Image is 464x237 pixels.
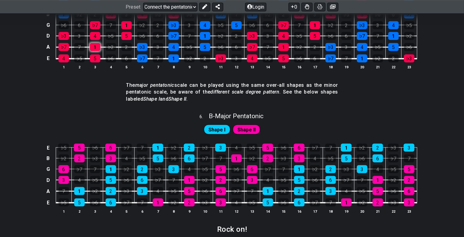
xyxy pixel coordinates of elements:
div: 5 [373,187,383,195]
div: 7 [263,43,273,51]
div: 4 [325,10,336,18]
div: ♭5 [200,165,210,173]
div: 7 [404,155,414,163]
div: 6 [294,199,305,207]
div: ♭6 [404,43,414,51]
div: 1 [121,21,132,29]
div: 3 [294,155,305,163]
div: ♭7 [216,10,226,18]
div: 2 [278,10,289,18]
div: ♭7 [247,43,257,51]
div: ♭2 [278,187,289,195]
div: ♭6 [247,21,257,29]
th: 2 [71,64,87,70]
div: 6 [373,155,383,163]
div: 7 [373,32,383,40]
td: G [44,164,52,175]
div: 4 [74,176,85,184]
div: 1 [184,176,195,184]
div: 5 [231,21,242,29]
th: 21 [370,64,385,70]
div: ♭5 [294,32,305,40]
div: ♭6 [200,187,210,195]
div: ♭6 [325,32,336,40]
div: ♭3 [90,155,100,163]
div: ♭6 [294,54,305,62]
div: ♭3 [137,43,147,51]
th: 15 [276,64,291,70]
button: Login [245,2,266,11]
div: 3 [153,43,163,51]
div: ♭5 [404,21,414,29]
div: ♭2 [168,144,179,152]
div: ♭7 [74,165,85,173]
div: ♭7 [137,54,147,62]
th: 7 [150,64,166,70]
div: 3 [59,176,69,184]
div: ♭6 [373,10,383,18]
div: 5 [168,10,179,18]
div: ♭6 [184,10,195,18]
div: ♭7 [404,10,414,18]
div: 7 [325,199,336,207]
div: ♭2 [216,32,226,40]
div: 3 [137,187,147,195]
div: ♭6 [231,165,242,173]
div: 7 [294,21,305,29]
div: ♭2 [310,165,320,173]
select: Preset [143,2,197,11]
div: 5 [388,43,399,51]
div: 6 [310,54,320,62]
span: First enable full edit mode to edit [237,126,256,135]
div: 6 [105,144,116,152]
div: 5 [121,32,132,40]
div: 7 [74,43,85,51]
div: 2 [310,43,320,51]
div: ♭3 [357,21,367,29]
div: ♭2 [247,155,257,163]
div: ♭3 [216,54,226,62]
td: B [44,9,52,20]
div: 5 [357,10,367,18]
div: 3 [74,32,85,40]
div: 6 [263,21,273,29]
div: 2 [388,54,399,62]
div: 2 [216,176,226,184]
div: ♭7 [153,176,163,184]
div: 5 [294,176,305,184]
th: 16 [291,64,307,70]
div: ♭2 [357,144,367,152]
div: 3 [357,165,367,173]
div: 2 [200,54,210,62]
div: 4 [231,199,242,207]
div: 7 [168,176,179,184]
div: 4 [247,54,257,62]
div: 7 [59,187,69,195]
div: 4 [184,165,195,173]
div: 5 [200,43,210,51]
div: 6 [404,187,414,195]
div: 1 [152,144,163,152]
div: ♭6 [90,144,100,152]
em: different scale degree pattern [211,89,280,95]
div: 7 [341,54,352,62]
td: B [44,153,52,164]
td: E [44,143,52,153]
div: 3 [325,187,336,195]
div: ♭6 [121,176,132,184]
div: 6 [388,10,399,18]
th: 19 [338,64,354,70]
div: ♭7 [278,21,289,29]
div: 7 [106,21,116,29]
div: 1 [90,43,100,51]
div: 3 [247,176,257,184]
div: ♭5 [59,199,69,207]
button: 0 [288,2,300,11]
div: 1 [388,32,399,40]
div: 3 [168,165,179,173]
div: 7 [137,144,147,152]
div: ♭3 [153,165,163,173]
th: 9 [181,64,197,70]
div: 5 [216,165,226,173]
div: 3 [341,43,352,51]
